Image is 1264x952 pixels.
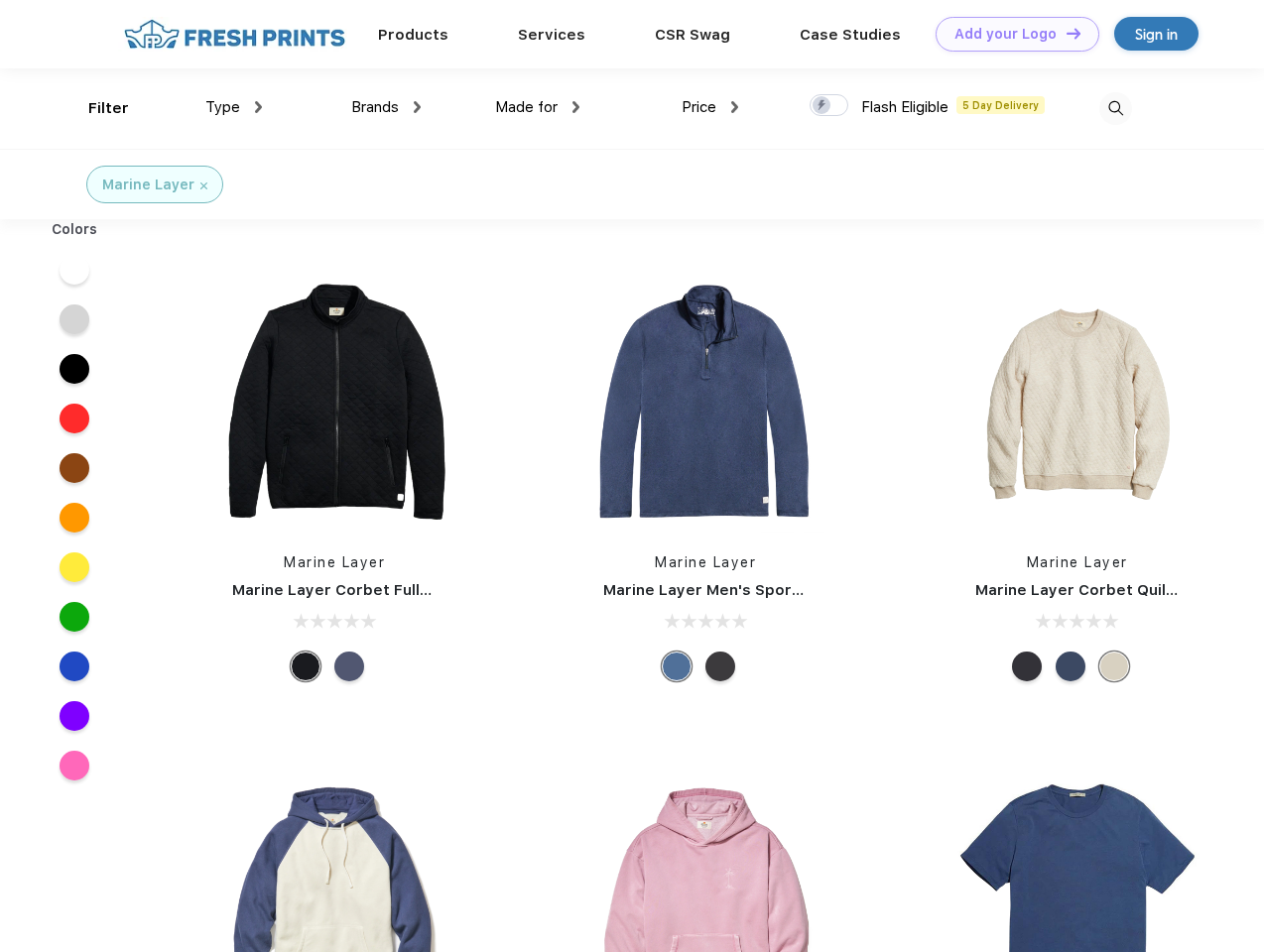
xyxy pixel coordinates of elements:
img: func=resize&h=266 [946,269,1209,533]
a: Sign in [1114,17,1199,51]
img: desktop_search.svg [1099,92,1132,125]
img: func=resize&h=266 [202,269,466,533]
img: DT [1067,28,1080,39]
a: Marine Layer Men's Sport Quarter Zip [603,581,891,599]
span: Brands [351,98,399,116]
span: Flash Eligible [861,98,948,116]
img: filter_cancel.svg [200,182,207,189]
a: Marine Layer [655,554,756,570]
div: Sign in [1135,23,1178,46]
img: dropdown.png [255,101,262,113]
div: Add your Logo [954,26,1057,43]
a: Products [378,26,448,44]
img: fo%20logo%202.webp [118,17,351,52]
div: Charcoal [705,652,735,681]
a: CSR Swag [655,26,730,44]
div: Marine Layer [102,175,194,195]
a: Services [518,26,585,44]
a: Marine Layer [284,554,385,570]
div: Filter [88,97,129,120]
div: Navy Heather [1056,652,1085,681]
div: Oat Heather [1099,652,1129,681]
div: Black [291,652,320,681]
img: dropdown.png [414,101,421,113]
span: Type [205,98,240,116]
div: Charcoal [1012,652,1042,681]
span: 5 Day Delivery [956,96,1045,114]
a: Marine Layer Corbet Full-Zip Jacket [232,581,507,599]
span: Price [682,98,716,116]
a: Marine Layer [1027,554,1128,570]
img: func=resize&h=266 [573,269,837,533]
div: Navy [334,652,364,681]
span: Made for [495,98,558,116]
div: Deep Denim [662,652,692,681]
div: Colors [37,219,113,240]
img: dropdown.png [572,101,579,113]
img: dropdown.png [731,101,738,113]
